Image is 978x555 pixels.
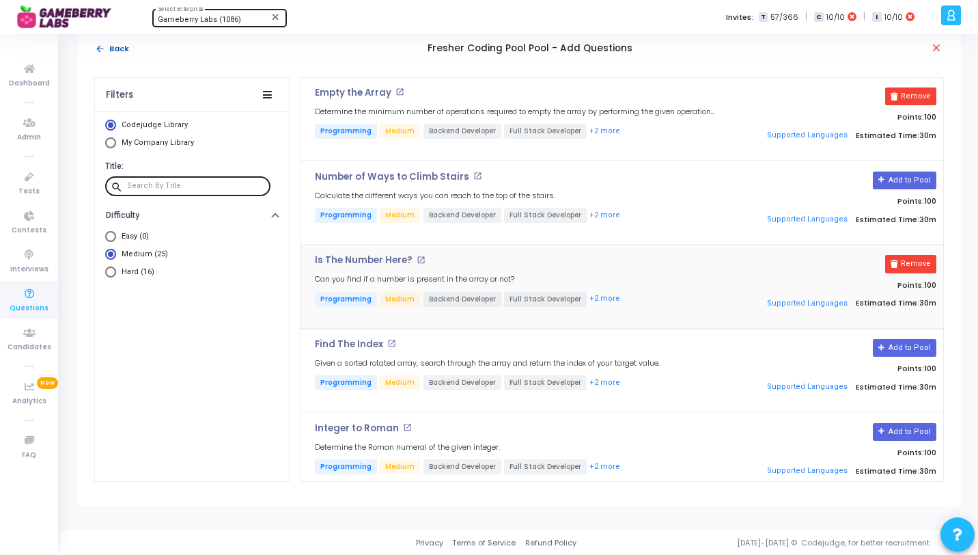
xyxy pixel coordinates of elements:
[770,12,798,23] span: 57/366
[22,450,36,461] span: FAQ
[116,249,168,260] span: Medium (25)
[452,537,516,549] a: Terms of Service
[589,125,621,138] button: +2 more
[738,364,936,373] p: Points:
[387,339,396,348] mat-icon: open_in_new
[762,126,852,146] button: Supported Languages
[919,131,936,140] span: 30m
[17,132,41,144] span: Admin
[10,303,48,314] span: Questions
[423,375,501,390] span: Backend Developer
[930,42,944,55] mat-icon: close
[315,339,383,350] p: Find The Index
[315,191,555,200] h5: Calculate the different ways you can reach to the top of the stairs.
[106,90,133,100] div: Filters
[395,87,404,96] mat-icon: open_in_new
[12,225,46,236] span: Contests
[525,537,576,549] a: Refund Policy
[504,208,587,223] span: Full Stack Developer
[738,126,936,146] p: Estimated Time:
[589,377,621,390] button: +2 more
[919,383,936,392] span: 30m
[9,78,50,90] span: Dashboard
[919,215,936,224] span: 30m
[576,537,961,549] div: [DATE]-[DATE] © Codejudge, for better recruitment.
[919,299,936,308] span: 30m
[885,255,936,273] button: Remove
[106,211,139,221] h6: Difficulty
[10,264,48,275] span: Interviews
[863,10,865,24] span: |
[380,459,420,474] span: Medium
[872,12,881,23] span: I
[315,275,514,284] h5: Can you find if a number is present in the array or not?
[12,396,46,407] span: Analytics
[315,423,399,434] p: Integer to Roman
[826,12,845,23] span: 10/10
[423,124,501,139] span: Backend Developer
[762,210,852,230] button: Supported Languages
[473,172,482,180] mat-icon: open_in_new
[814,12,823,23] span: C
[738,448,936,457] p: Points:
[380,124,420,139] span: Medium
[416,537,443,549] a: Privacy
[380,208,420,223] span: Medium
[315,172,469,182] p: Number of Ways to Climb Stairs
[924,280,936,290] span: 100
[805,10,807,24] span: |
[122,138,194,147] span: My Company Library
[315,87,391,98] p: Empty the Array
[417,256,425,265] mat-icon: open_in_new
[315,359,660,368] h5: Given a sorted rotated array, search through the array and return the index of your target value.
[127,182,265,190] input: Search By Title
[762,461,852,482] button: Supported Languages
[111,180,127,193] mat-icon: search
[158,15,241,24] span: Gameberry Labs (1086)
[94,42,130,55] button: Back
[738,197,936,206] p: Points:
[738,461,936,482] p: Estimated Time:
[403,423,412,432] mat-icon: open_in_new
[122,120,188,129] span: Codejudge Library
[738,377,936,398] p: Estimated Time:
[924,195,936,206] span: 100
[423,459,501,474] span: Backend Developer
[885,87,936,105] button: Remove
[380,292,420,307] span: Medium
[738,281,936,290] p: Points:
[315,443,500,452] h5: Determine the Roman numeral of the given integer.
[873,339,936,357] button: Add to Pool
[726,12,753,23] label: Invites:
[380,375,420,390] span: Medium
[423,292,501,307] span: Backend Developer
[8,342,51,353] span: Candidates
[504,124,587,139] span: Full Stack Developer
[924,447,936,458] span: 100
[762,293,852,314] button: Supported Languages
[738,210,936,230] p: Estimated Time:
[423,208,501,223] span: Backend Developer
[105,161,275,172] h6: Title:
[17,3,120,31] img: logo
[116,231,149,243] span: Easy (0)
[428,43,632,55] h5: Fresher Coding Pool Pool - Add Questions
[589,293,621,306] button: +2 more
[315,292,377,307] span: Programming
[315,375,377,390] span: Programming
[95,204,289,226] button: Difficulty
[18,186,40,198] span: Tests
[873,423,936,441] button: Add to Pool
[738,113,936,122] p: Points:
[105,231,279,284] mat-radio-group: Select Library
[37,377,58,389] span: New
[759,12,768,23] span: T
[315,107,725,116] h5: Determine the minimum number of operations required to empty the array by performing the given op...
[919,467,936,476] span: 30m
[589,209,621,222] button: +2 more
[270,12,281,23] mat-icon: Clear
[116,267,154,278] span: Hard (16)
[315,208,377,223] span: Programming
[924,363,936,374] span: 100
[315,255,413,266] p: Is The Number Here?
